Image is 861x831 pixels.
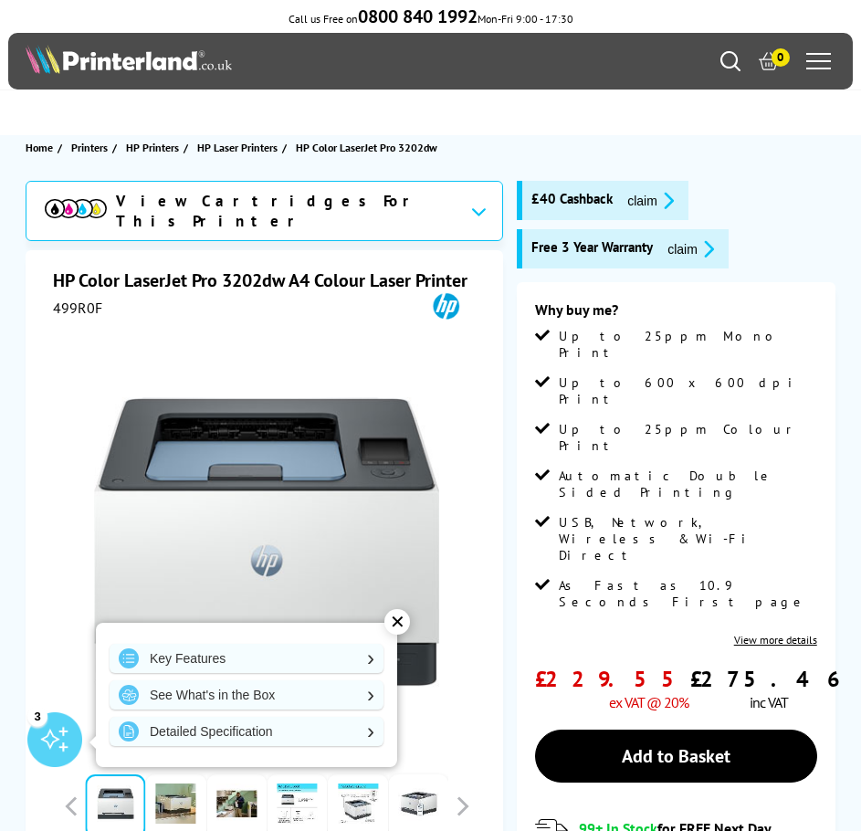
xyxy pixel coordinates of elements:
a: Add to Basket [535,730,817,783]
a: HP Laser Printers [197,138,282,157]
a: HP Printers [126,138,184,157]
a: 0800 840 1992 [358,12,478,26]
span: View Cartridges For This Printer [116,191,456,231]
img: Printerland Logo [26,45,232,74]
span: HP Printers [126,138,179,157]
a: 0 [759,51,779,71]
span: £229.55 [535,665,688,693]
div: ✕ [384,609,410,635]
span: Automatic Double Sided Printing [559,468,817,500]
img: HP [412,292,480,320]
a: View more details [734,633,817,647]
a: Search [720,51,740,71]
span: Home [26,138,53,157]
div: 3 [27,706,47,726]
b: 0800 840 1992 [358,5,478,28]
button: promo-description [622,190,679,211]
span: inc VAT [750,693,788,711]
span: As Fast as 10.9 Seconds First page [559,577,817,610]
span: 499R0F [53,299,102,317]
span: Up to 25ppm Mono Print [559,328,817,361]
h1: HP Color LaserJet Pro 3202dw A4 Colour Laser Printer [53,268,467,292]
span: HP Color LaserJet Pro 3202dw [296,141,437,154]
a: Key Features [110,644,383,673]
img: cmyk-icon.svg [45,199,107,218]
a: Printers [71,138,112,157]
span: 0 [772,48,790,67]
span: Up to 25ppm Colour Print [559,421,817,454]
span: £275.46 [690,665,847,693]
img: HP Color LaserJet Pro 3202dw [94,369,440,715]
span: USB, Network, Wireless & Wi-Fi Direct [559,514,817,563]
span: Up to 600 x 600 dpi Print [559,374,817,407]
a: See What's in the Box [110,680,383,710]
span: £40 Cashback [531,190,613,211]
span: Printers [71,138,108,157]
div: Why buy me? [535,300,817,328]
a: Printerland Logo [26,45,430,78]
span: HP Laser Printers [197,138,278,157]
button: promo-description [662,238,719,259]
span: ex VAT @ 20% [609,693,688,711]
span: Free 3 Year Warranty [531,238,653,259]
a: Home [26,138,58,157]
a: Detailed Specification [110,717,383,746]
